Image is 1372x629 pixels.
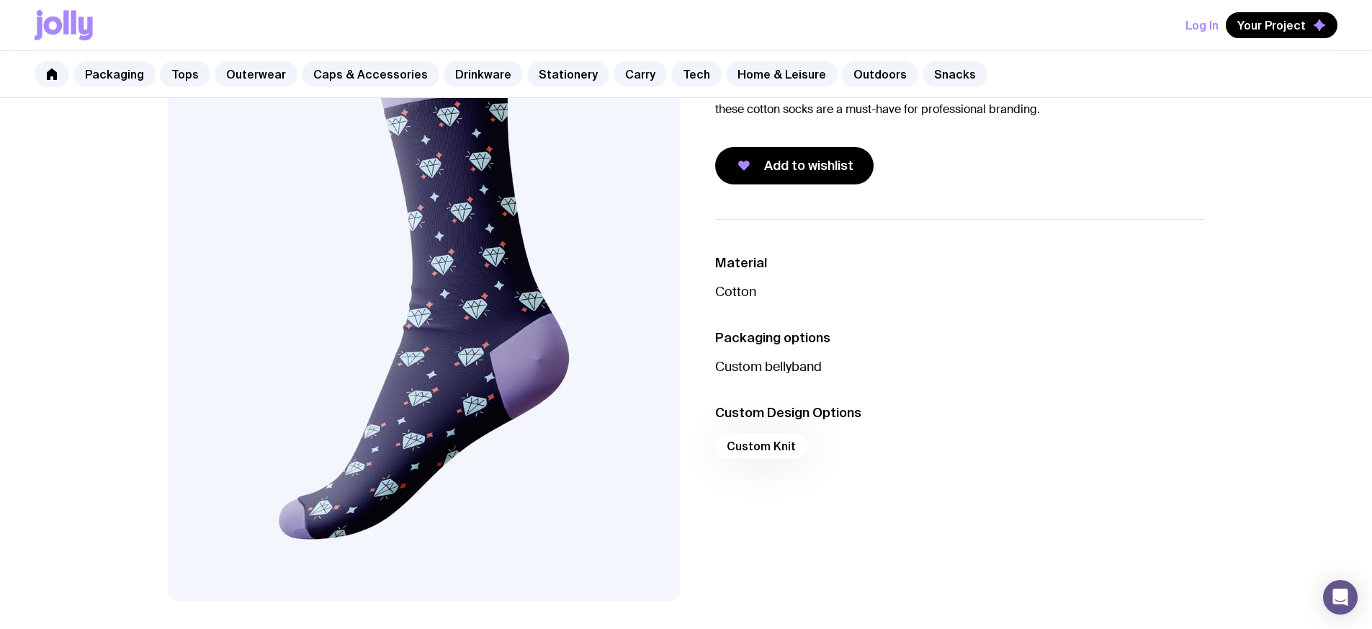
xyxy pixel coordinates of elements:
a: Outdoors [842,61,918,87]
a: Tops [160,61,210,87]
p: Elevate your workday comfort with Knitted Business Socks. Designed for durability and style, thes... [715,84,1205,118]
div: Open Intercom Messenger [1323,580,1358,615]
button: Add to wishlist [715,147,874,184]
a: Caps & Accessories [302,61,439,87]
p: Cotton [715,283,1205,300]
a: Stationery [527,61,609,87]
a: Outerwear [215,61,297,87]
h3: Material [715,254,1205,272]
button: Log In [1185,12,1219,38]
a: Packaging [73,61,156,87]
p: Custom bellyband [715,358,1205,375]
a: Carry [614,61,667,87]
button: Your Project [1226,12,1337,38]
span: Add to wishlist [764,157,853,174]
a: Drinkware [444,61,523,87]
a: Tech [671,61,722,87]
span: Your Project [1237,18,1306,32]
a: Snacks [923,61,987,87]
h3: Custom Design Options [715,404,1205,421]
a: Home & Leisure [726,61,838,87]
h3: Packaging options [715,329,1205,347]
